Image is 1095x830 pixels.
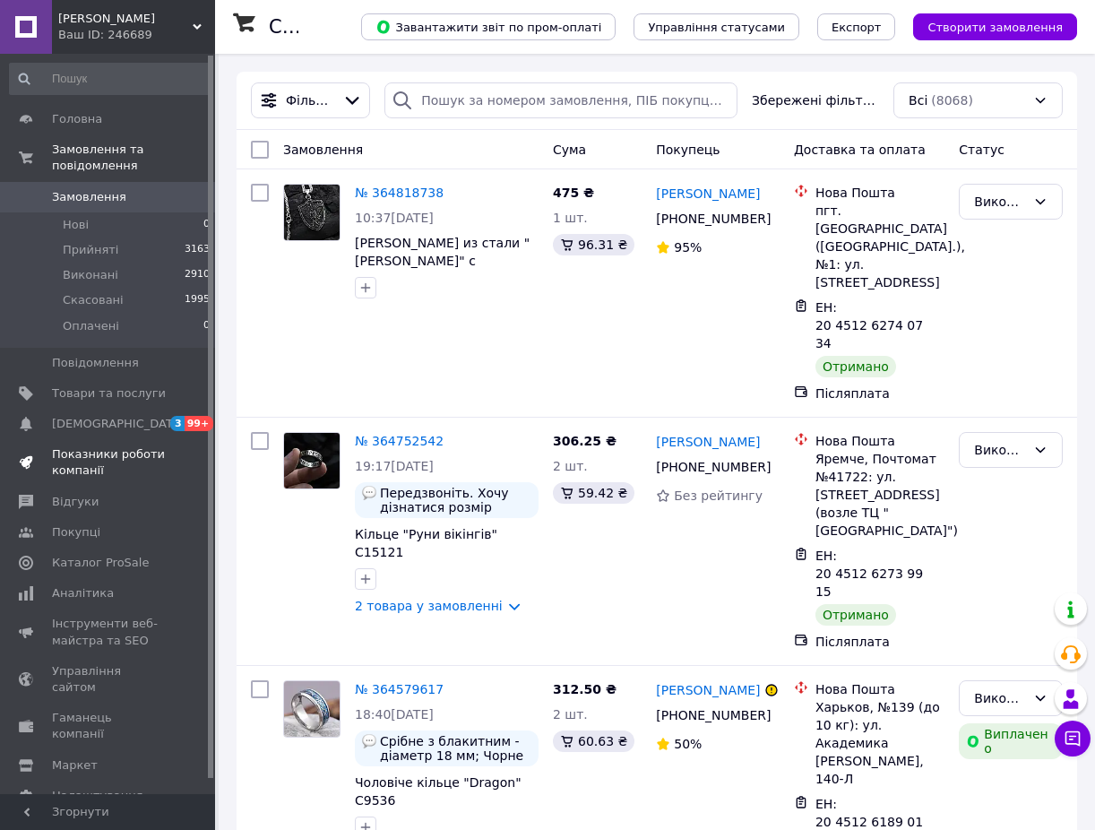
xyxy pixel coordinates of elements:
span: (8068) [931,93,973,108]
span: [DEMOGRAPHIC_DATA] [52,416,185,432]
button: Управління статусами [634,13,799,40]
span: 10:37[DATE] [355,211,434,225]
a: № 364752542 [355,434,444,448]
span: Експорт [832,21,882,34]
span: [PHONE_NUMBER] [656,460,771,474]
div: Харьков, №139 (до 10 кг): ул. Академика [PERSON_NAME], 140-Л [815,698,944,788]
a: Фото товару [283,680,341,738]
a: [PERSON_NAME] [656,433,760,451]
span: ЕН: 20 4512 6273 9915 [815,549,923,599]
span: Доставка та оплата [794,143,926,157]
span: Інструменти веб-майстра та SEO [52,616,166,648]
span: Всі [909,91,927,109]
span: Нові [63,217,89,233]
div: Нова Пошта [815,184,944,202]
span: 95% [674,240,702,255]
span: ЕН: 20 4512 6274 0734 [815,300,923,350]
span: Без рейтингу [674,488,763,503]
span: Статус [959,143,1004,157]
a: [PERSON_NAME] из стали "[PERSON_NAME]" с цепочкой С16184 [355,236,530,286]
span: Управління сайтом [52,663,166,696]
button: Експорт [817,13,896,40]
span: 0 [203,318,210,334]
div: Виконано [974,440,1026,460]
span: SILVERS [58,11,193,27]
span: Срібне з блакитним - діаметр 18 мм; Чорне з червоним - діаметр 21 мм [380,734,531,763]
a: Створити замовлення [895,19,1077,33]
div: Отримано [815,604,896,626]
div: 59.42 ₴ [553,482,634,504]
span: Покупці [52,524,100,540]
a: [PERSON_NAME] [656,681,760,699]
span: Повідомлення [52,355,139,371]
div: Післяплата [815,633,944,651]
span: Збережені фільтри: [752,91,879,109]
span: 19:17[DATE] [355,459,434,473]
h1: Список замовлень [269,16,451,38]
span: Налаштування [52,788,143,804]
span: Покупець [656,143,720,157]
span: Аналітика [52,585,114,601]
img: Фото товару [284,681,340,737]
a: 2 товара у замовленні [355,599,503,613]
span: Управління статусами [648,21,785,34]
span: 99+ [185,416,214,431]
span: Товари та послуги [52,385,166,402]
span: Каталог ProSale [52,555,149,571]
span: Відгуки [52,494,99,510]
a: Кільце "Руни вікінгів" C15121 [355,527,497,559]
span: Замовлення [52,189,126,205]
a: Чоловіче кільце "Dragon" С9536 [355,775,522,808]
span: Замовлення [283,143,363,157]
span: [PHONE_NUMBER] [656,212,771,226]
a: [PERSON_NAME] [656,185,760,203]
div: 60.63 ₴ [553,731,634,752]
span: Створити замовлення [927,21,1063,34]
div: Ваш ID: 246689 [58,27,215,43]
a: № 364818738 [355,186,444,200]
div: Яремче, Почтомат №41722: ул. [STREET_ADDRESS] (возле ТЦ "[GEOGRAPHIC_DATA]") [815,450,944,540]
span: Завантажити звіт по пром-оплаті [375,19,601,35]
div: Післяплата [815,385,944,402]
img: :speech_balloon: [362,734,376,748]
input: Пошук [9,63,211,95]
input: Пошук за номером замовлення, ПІБ покупця, номером телефону, Email, номером накладної [384,82,737,118]
span: 2910 [185,267,210,283]
button: Завантажити звіт по пром-оплаті [361,13,616,40]
span: Показники роботи компанії [52,446,166,479]
span: 50% [674,737,702,751]
span: Головна [52,111,102,127]
div: пгт. [GEOGRAPHIC_DATA] ([GEOGRAPHIC_DATA].), №1: ул. [STREET_ADDRESS] [815,202,944,291]
button: Створити замовлення [913,13,1077,40]
a: Фото товару [283,432,341,489]
span: 3 [170,416,185,431]
span: 306.25 ₴ [553,434,616,448]
img: :speech_balloon: [362,486,376,500]
div: Нова Пошта [815,432,944,450]
span: Cума [553,143,586,157]
span: [PHONE_NUMBER] [656,708,771,722]
span: 2 шт. [553,707,588,722]
div: Виплачено [959,723,1063,759]
span: 312.50 ₴ [553,682,616,696]
span: 2 шт. [553,459,588,473]
img: Фото товару [284,185,340,240]
a: Фото товару [283,184,341,241]
span: Маркет [52,757,98,774]
span: 1 шт. [553,211,588,225]
span: 475 ₴ [553,186,594,200]
span: Виконані [63,267,118,283]
div: Отримано [815,356,896,377]
div: 96.31 ₴ [553,234,634,255]
span: Замовлення та повідомлення [52,142,215,174]
span: Скасовані [63,292,124,308]
span: 18:40[DATE] [355,707,434,722]
span: Оплачені [63,318,119,334]
a: № 364579617 [355,682,444,696]
div: Виконано [974,192,1026,212]
span: Фільтри [286,91,335,109]
button: Чат з покупцем [1055,721,1091,757]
